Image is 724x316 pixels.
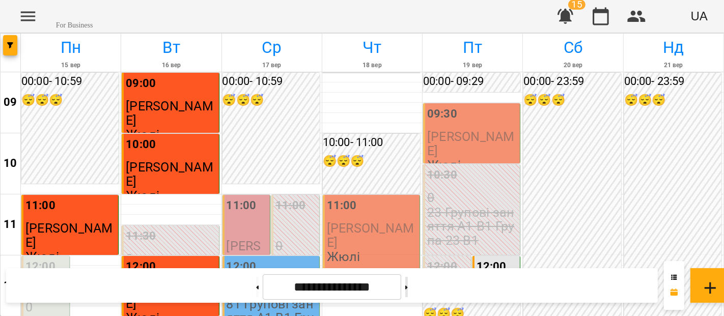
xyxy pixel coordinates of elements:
[523,61,623,70] h6: 20 вер
[126,128,159,142] p: Жюлі
[427,206,518,248] p: 23 Групові заняття А1-В1 Група 23 B1
[275,239,317,253] p: 0
[275,199,305,212] label: 11:00
[126,99,213,128] span: [PERSON_NAME]
[198,232,213,247] img: Жюлі
[21,61,121,70] h6: 15 вер
[56,21,107,30] span: For Business
[227,199,257,212] label: 11:00
[427,129,515,158] span: [PERSON_NAME]
[323,153,420,170] h6: 😴😴😴
[523,73,621,91] h6: 00:00 - 23:59
[56,3,107,18] img: Voopty Logo
[25,221,113,250] span: [PERSON_NAME]
[498,170,514,186] img: Жюлі
[322,35,422,61] h6: Чт
[97,201,112,216] img: Жюлі
[427,191,518,205] p: 0
[126,189,159,203] p: Жюлі
[523,35,623,61] h6: Сб
[423,61,522,70] h6: 19 вер
[21,35,121,61] h6: Пн
[25,250,59,264] p: Жюлі
[21,73,119,91] h6: 00:00 - 10:59
[4,155,17,173] h6: 10
[222,35,322,61] h6: Ср
[121,35,221,61] h6: Вт
[624,92,721,109] h6: 😴😴😴
[280,219,295,234] img: Жюлі
[322,61,422,70] h6: 18 вер
[327,250,360,264] p: Жюлі
[121,61,221,70] h6: 16 вер
[231,219,246,234] img: Жюлі
[12,1,44,32] button: Menu
[21,92,119,109] h6: 😴😴😴
[423,35,522,61] h6: Пт
[423,73,520,91] h6: 00:00 - 09:29
[4,94,17,111] h6: 09
[523,92,621,109] h6: 😴😴😴
[4,216,17,234] h6: 11
[222,92,320,109] h6: 😴😴😴
[126,77,156,90] label: 09:00
[323,134,420,152] h6: 10:00 - 11:00
[423,92,520,109] h6: 😴😴😴
[687,5,712,27] button: UA
[427,158,461,173] p: Жюлі
[275,253,309,268] p: Жюлі
[427,107,457,120] label: 09:30
[198,79,213,94] img: Жюлі
[662,9,677,23] img: a3bfcddf6556b8c8331b99a2d66cc7fb.png
[327,199,357,212] label: 11:00
[498,109,514,125] img: Жюлі
[222,61,322,70] h6: 17 вер
[126,229,156,242] label: 11:30
[624,61,723,70] h6: 21 вер
[126,160,213,189] span: [PERSON_NAME]
[222,73,320,91] h6: 00:00 - 10:59
[126,252,216,266] p: 0
[624,35,723,61] h6: Нд
[227,239,268,281] span: [PERSON_NAME]
[327,221,414,250] span: [PERSON_NAME]
[624,73,721,91] h6: 00:00 - 23:59
[691,9,708,23] span: UA
[126,138,156,151] label: 10:00
[398,201,413,216] img: Жюлі
[198,140,213,155] img: Жюлі
[25,199,55,212] label: 11:00
[427,168,457,181] label: 10:30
